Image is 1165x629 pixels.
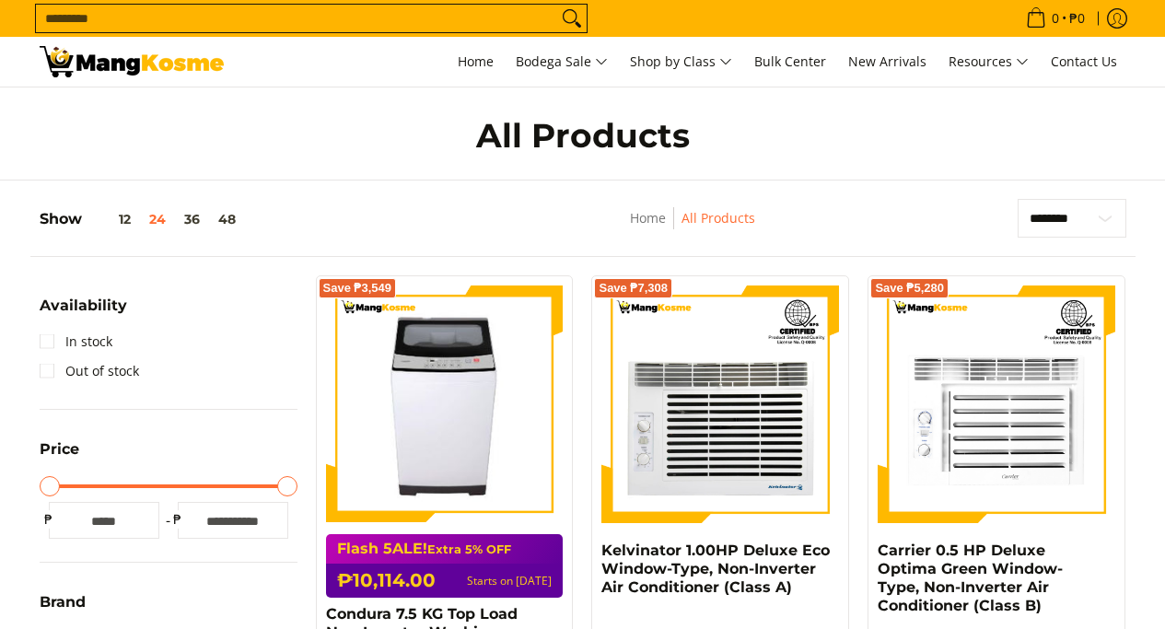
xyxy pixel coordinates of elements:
button: Search [557,5,587,32]
span: Save ₱5,280 [875,283,944,294]
span: Contact Us [1051,52,1117,70]
span: 0 [1049,12,1062,25]
a: Home [449,37,503,87]
img: condura-7.5kg-topload-non-inverter-washing-machine-class-c-full-view-mang-kosme [333,285,556,523]
a: New Arrivals [839,37,936,87]
span: Availability [40,298,127,313]
span: Bulk Center [754,52,826,70]
img: All Products - Home Appliances Warehouse Sale l Mang Kosme [40,46,224,77]
button: 24 [140,212,175,227]
span: Shop by Class [630,51,732,74]
span: • [1020,8,1090,29]
summary: Open [40,298,127,327]
span: Brand [40,595,86,610]
img: Kelvinator 1.00HP Deluxe Eco Window-Type, Non-Inverter Air Conditioner (Class A) [601,285,839,523]
a: Carrier 0.5 HP Deluxe Optima Green Window-Type, Non-Inverter Air Conditioner (Class B) [878,542,1063,614]
summary: Open [40,442,79,471]
span: Home [458,52,494,70]
nav: Main Menu [242,37,1126,87]
span: Save ₱3,549 [323,283,392,294]
summary: Open [40,595,86,623]
a: Home [630,209,666,227]
a: In stock [40,327,112,356]
button: 12 [82,212,140,227]
a: Bulk Center [745,37,835,87]
span: ₱0 [1066,12,1088,25]
a: All Products [682,209,755,227]
a: Shop by Class [621,37,741,87]
span: ₱ [169,510,187,529]
nav: Breadcrumbs [507,207,878,249]
a: Contact Us [1042,37,1126,87]
button: 48 [209,212,245,227]
h1: All Products [224,115,942,157]
a: Kelvinator 1.00HP Deluxe Eco Window-Type, Non-Inverter Air Conditioner (Class A) [601,542,830,596]
span: ₱ [40,510,58,529]
h5: Show [40,210,245,228]
img: Carrier 0.5 HP Deluxe Optima Green Window-Type, Non-Inverter Air Conditioner (Class B) [878,285,1115,523]
span: Save ₱7,308 [599,283,668,294]
a: Bodega Sale [507,37,617,87]
span: Bodega Sale [516,51,608,74]
button: 36 [175,212,209,227]
span: New Arrivals [848,52,926,70]
a: Out of stock [40,356,139,386]
a: Resources [939,37,1038,87]
span: Price [40,442,79,457]
span: Resources [949,51,1029,74]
